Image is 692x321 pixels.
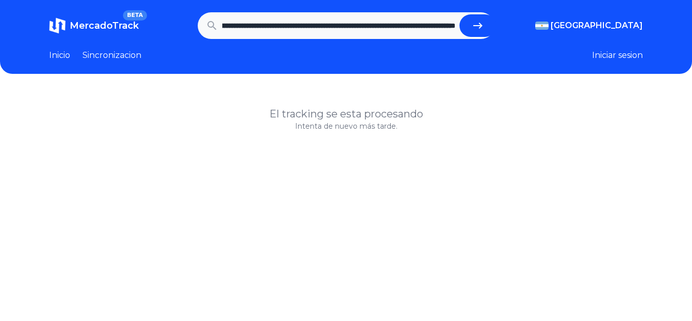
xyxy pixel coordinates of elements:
span: MercadoTrack [70,20,139,31]
button: [GEOGRAPHIC_DATA] [535,19,643,32]
h1: El tracking se esta procesando [49,107,643,121]
p: Intenta de nuevo más tarde. [49,121,643,131]
button: Iniciar sesion [592,49,643,62]
span: [GEOGRAPHIC_DATA] [551,19,643,32]
a: Inicio [49,49,70,62]
a: Sincronizacion [82,49,141,62]
img: MercadoTrack [49,17,66,34]
a: MercadoTrackBETA [49,17,139,34]
span: BETA [123,10,147,21]
img: Argentina [535,22,549,30]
